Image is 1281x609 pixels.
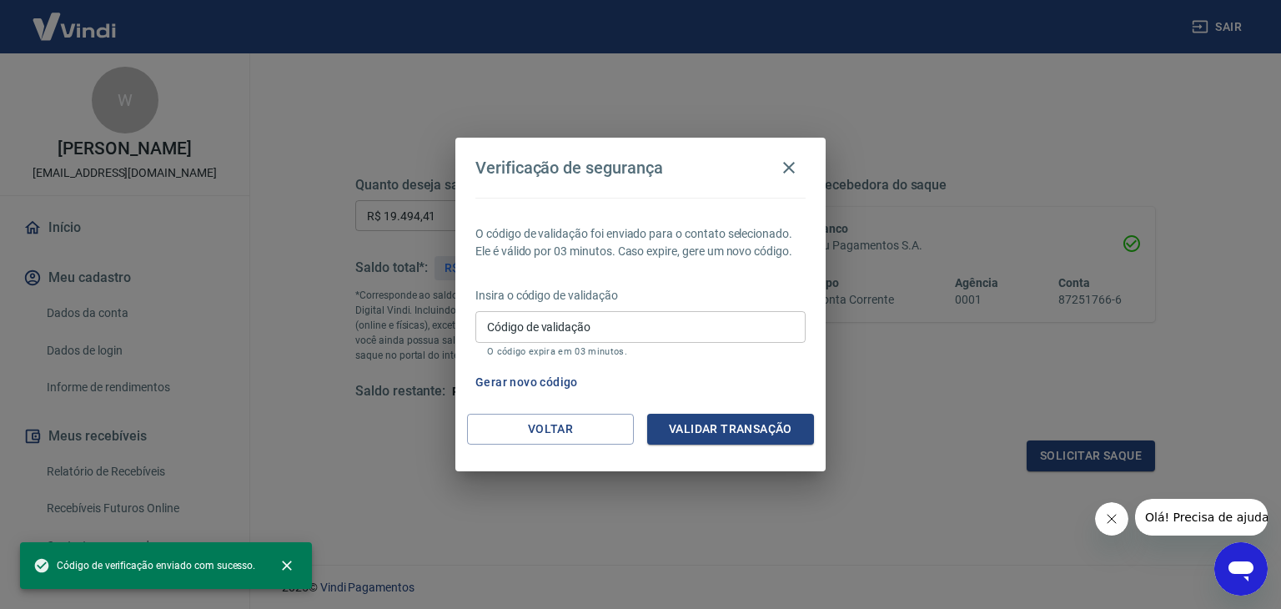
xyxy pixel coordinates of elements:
[487,346,794,357] p: O código expira em 03 minutos.
[647,414,814,445] button: Validar transação
[33,557,255,574] span: Código de verificação enviado com sucesso.
[475,158,663,178] h4: Verificação de segurança
[475,287,806,304] p: Insira o código de validação
[1095,502,1128,536] iframe: Fechar mensagem
[10,12,140,25] span: Olá! Precisa de ajuda?
[467,414,634,445] button: Voltar
[1214,542,1268,596] iframe: Botão para abrir a janela de mensagens
[269,547,305,584] button: close
[1135,499,1268,536] iframe: Mensagem da empresa
[475,225,806,260] p: O código de validação foi enviado para o contato selecionado. Ele é válido por 03 minutos. Caso e...
[469,367,585,398] button: Gerar novo código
